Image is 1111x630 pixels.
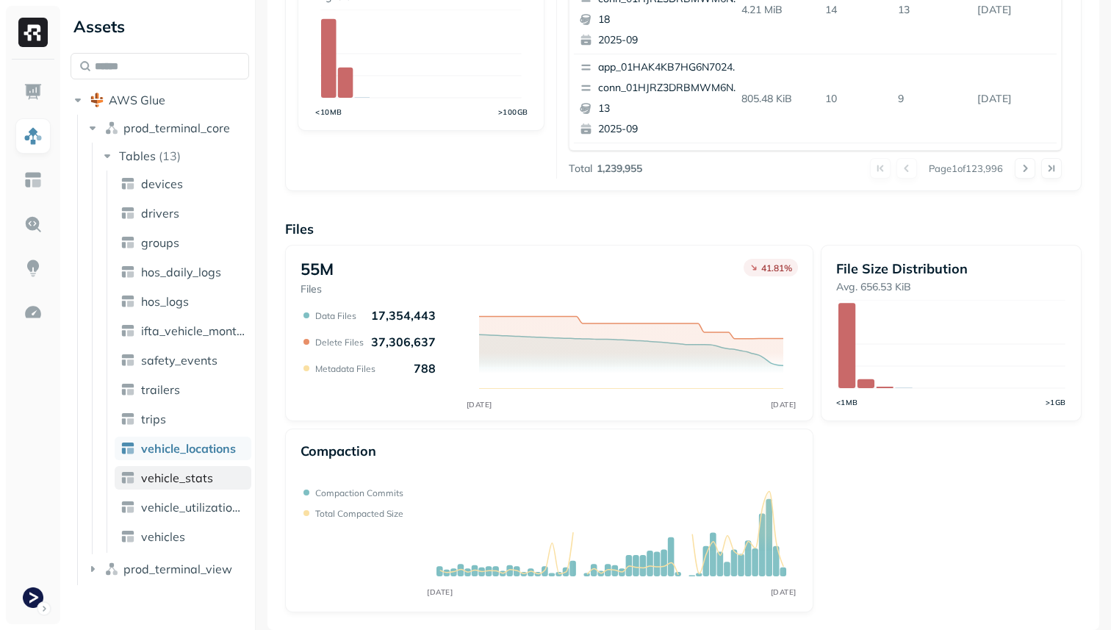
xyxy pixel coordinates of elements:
p: Metadata Files [315,363,375,374]
a: vehicle_utilization_day [115,495,251,519]
img: table [121,382,135,397]
a: vehicle_locations [115,437,251,460]
img: Query Explorer [24,215,43,234]
a: vehicle_stats [115,466,251,490]
button: Tables(13) [100,144,251,168]
img: table [121,323,135,338]
a: safety_events [115,348,251,372]
img: namespace [104,121,119,135]
span: vehicles [141,529,185,544]
p: Compaction commits [315,487,403,498]
img: Asset Explorer [24,171,43,190]
p: ( 13 ) [159,148,181,163]
button: prod_terminal_core [85,116,250,140]
p: 805.48 KiB [736,86,820,112]
tspan: <1MB [836,398,858,407]
span: prod_terminal_view [123,562,232,576]
img: Ryft [18,18,48,47]
p: 788 [414,361,436,376]
span: hos_logs [141,294,189,309]
img: table [121,441,135,456]
img: Insights [24,259,43,278]
span: hos_daily_logs [141,265,221,279]
p: conn_01HJRZ3DRBMWM6N5QY9XZZBVZ3 [598,81,741,96]
p: 2025-09 [598,33,741,48]
p: 41.81 % [761,262,792,273]
p: Files [285,221,1082,237]
span: devices [141,176,183,191]
tspan: [DATE] [770,400,796,409]
tspan: >1GB [1046,398,1066,407]
a: trips [115,407,251,431]
span: AWS Glue [109,93,165,107]
p: Page 1 of 123,996 [929,162,1003,175]
img: table [121,235,135,250]
p: Total [569,162,592,176]
img: namespace [104,562,119,576]
span: trailers [141,382,180,397]
span: trips [141,412,166,426]
p: Total compacted size [315,508,403,519]
a: vehicles [115,525,251,548]
p: 2025-09 [598,122,741,137]
a: hos_daily_logs [115,260,251,284]
button: AWS Glue [71,88,249,112]
img: table [121,529,135,544]
img: table [121,353,135,368]
p: Avg. 656.53 KiB [836,280,1066,294]
p: 1,239,955 [597,162,642,176]
span: groups [141,235,179,250]
p: 18 [598,12,741,27]
p: 10 [819,86,892,112]
button: prod_terminal_view [85,557,250,581]
a: groups [115,231,251,254]
p: 37,306,637 [371,334,436,349]
img: table [121,176,135,191]
button: app_01HAK4KB7HG6N7024210G3S8D5conn_01J0A5PJ34ZR263W83VJG5SY90192025-09 [574,143,747,232]
span: vehicle_locations [141,441,236,456]
img: root [90,93,104,107]
img: Terminal [23,587,43,608]
p: 17,354,443 [371,308,436,323]
span: vehicle_utilization_day [141,500,245,515]
p: 13 [598,101,741,116]
p: 9 [892,86,971,112]
img: Optimization [24,303,43,322]
tspan: >100GB [498,107,528,116]
p: 55M [301,259,334,279]
span: ifta_vehicle_months [141,323,245,338]
p: Delete Files [315,337,364,348]
img: table [121,412,135,426]
tspan: [DATE] [466,400,492,409]
span: Tables [119,148,156,163]
img: table [121,206,135,221]
a: trailers [115,378,251,401]
tspan: <10MB [315,107,342,116]
p: Sep 13, 2025 [971,86,1057,112]
a: hos_logs [115,290,251,313]
img: Dashboard [24,82,43,101]
button: app_01HAK4KB7HG6N7024210G3S8D5conn_01HJRZ3DRBMWM6N5QY9XZZBVZ3132025-09 [574,54,747,143]
img: table [121,294,135,309]
span: safety_events [141,353,217,368]
img: table [121,265,135,279]
p: File Size Distribution [836,260,1066,277]
p: app_01HAK4KB7HG6N7024210G3S8D5 [598,60,741,75]
p: Compaction [301,443,376,459]
img: table [121,470,135,485]
span: drivers [141,206,179,221]
a: drivers [115,201,251,225]
tspan: [DATE] [771,587,797,597]
span: prod_terminal_core [123,121,230,135]
div: Assets [71,15,249,38]
tspan: [DATE] [427,587,453,597]
img: table [121,500,135,515]
a: ifta_vehicle_months [115,319,251,343]
img: Assets [24,126,43,146]
p: Data Files [315,310,356,321]
a: devices [115,172,251,196]
p: Files [301,282,334,296]
span: vehicle_stats [141,470,213,485]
